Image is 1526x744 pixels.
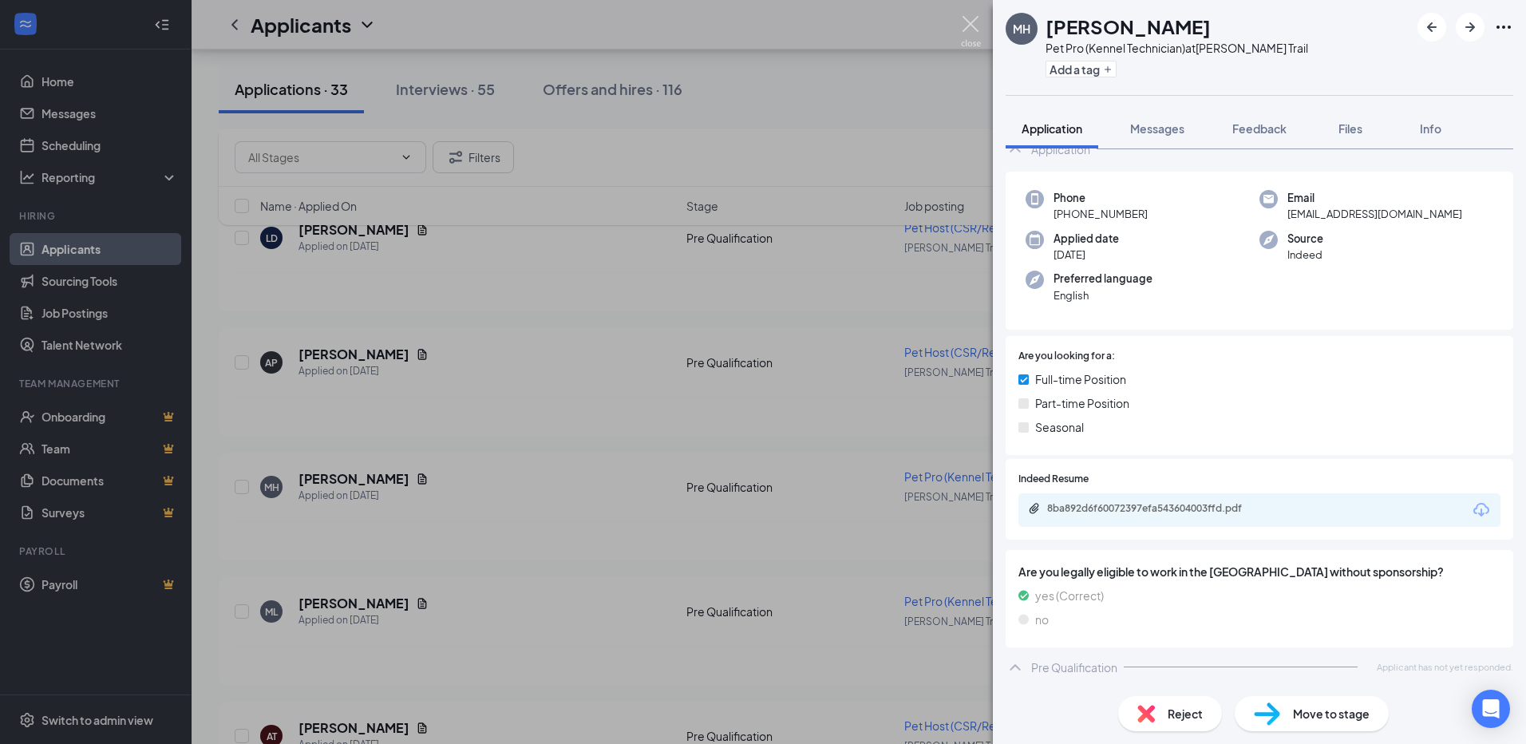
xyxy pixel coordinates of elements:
span: Seasonal [1035,418,1084,436]
div: Pre Qualification [1031,659,1117,675]
span: Are you looking for a: [1018,349,1115,364]
svg: Ellipses [1494,18,1513,37]
span: Messages [1130,121,1184,136]
span: Full-time Position [1035,370,1126,388]
span: [DATE] [1054,247,1119,263]
button: ArrowRight [1456,13,1484,42]
svg: ArrowLeftNew [1422,18,1441,37]
span: Preferred language [1054,271,1152,287]
span: [EMAIL_ADDRESS][DOMAIN_NAME] [1287,206,1462,222]
div: MH [1013,21,1030,37]
span: [PHONE_NUMBER] [1054,206,1148,222]
span: English [1054,287,1152,303]
span: Feedback [1232,121,1287,136]
span: yes (Correct) [1035,587,1104,604]
span: Email [1287,190,1462,206]
span: Source [1287,231,1323,247]
span: Applicant has not yet responded. [1377,660,1513,674]
div: Open Intercom Messenger [1472,690,1510,728]
svg: Paperclip [1028,502,1041,515]
span: Info [1420,121,1441,136]
svg: ArrowRight [1461,18,1480,37]
span: Indeed Resume [1018,472,1089,487]
span: Move to stage [1293,705,1370,722]
div: Pet Pro (Kennel Technician) at [PERSON_NAME] Trail [1046,40,1308,56]
span: no [1035,611,1049,628]
span: Are you legally eligible to work in the [GEOGRAPHIC_DATA] without sponsorship? [1018,563,1500,580]
div: 8ba892d6f60072397efa543604003ffd.pdf [1047,502,1271,515]
svg: ChevronUp [1006,658,1025,677]
span: Application [1022,121,1082,136]
span: Indeed [1287,247,1323,263]
svg: Plus [1103,65,1113,74]
a: Paperclip8ba892d6f60072397efa543604003ffd.pdf [1028,502,1287,517]
div: Application [1031,141,1090,157]
span: Files [1338,121,1362,136]
h1: [PERSON_NAME] [1046,13,1211,40]
span: Phone [1054,190,1148,206]
span: Reject [1168,705,1203,722]
button: ArrowLeftNew [1417,13,1446,42]
svg: Download [1472,501,1491,520]
span: Applied date [1054,231,1119,247]
button: PlusAdd a tag [1046,61,1117,77]
span: Part-time Position [1035,394,1129,412]
svg: ChevronUp [1006,140,1025,159]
